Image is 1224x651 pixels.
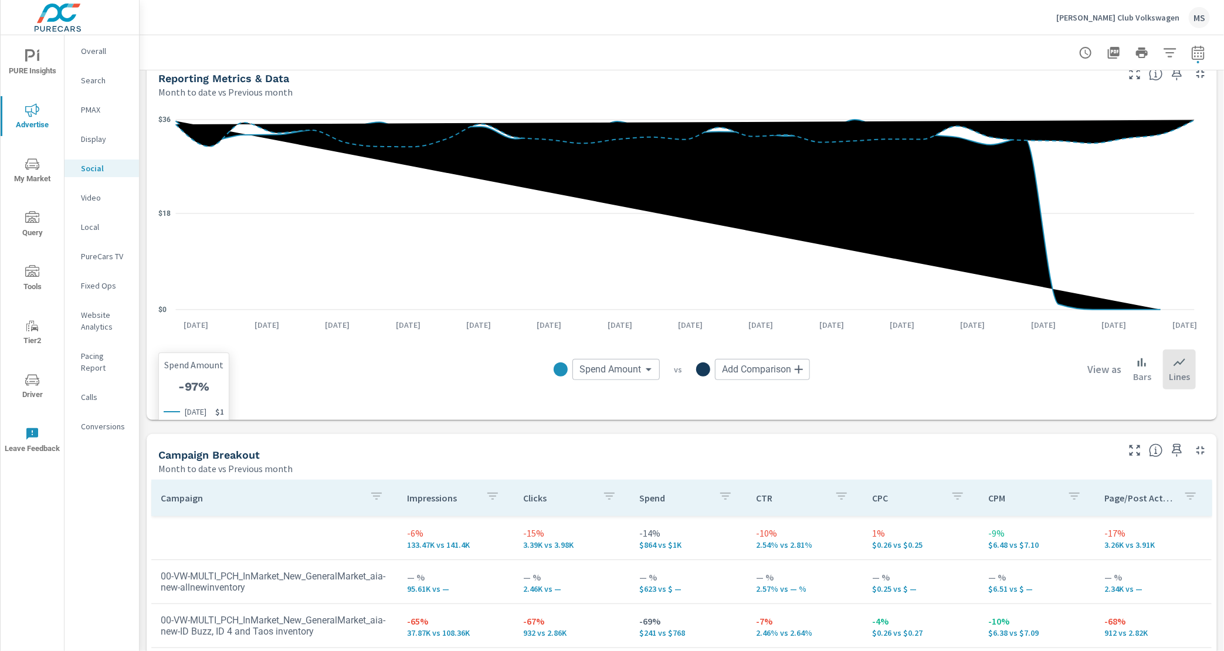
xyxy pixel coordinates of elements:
[158,72,289,84] h5: Reporting Metrics & Data
[4,211,60,240] span: Query
[81,104,130,116] p: PMAX
[407,614,504,628] p: -65%
[640,584,737,594] p: $623 vs $ —
[988,584,1086,594] p: $6.51 vs $ —
[164,358,223,372] p: Spend Amount
[151,561,398,602] td: 00-VW-MULTI_PCH_InMarket_New_GeneralMarket_aia-new-allnewinventory
[756,570,853,584] p: — %
[158,449,260,461] h5: Campaign Breakout
[988,628,1086,638] p: $6.38 vs $7.09
[1,35,64,467] div: nav menu
[756,492,825,504] p: CTR
[65,247,139,265] div: PureCars TV
[65,388,139,406] div: Calls
[4,427,60,456] span: Leave Feedback
[81,309,130,333] p: Website Analytics
[872,584,969,594] p: $0.25 vs $ —
[65,277,139,294] div: Fixed Ops
[4,103,60,132] span: Advertise
[1105,628,1202,638] p: 912 vs 2,818
[599,319,640,331] p: [DATE]
[185,406,206,418] p: [DATE]
[65,306,139,335] div: Website Analytics
[640,570,737,584] p: — %
[1168,441,1186,460] span: Save this to your personalized report
[1158,41,1182,65] button: Apply Filters
[407,492,476,504] p: Impressions
[1105,570,1202,584] p: — %
[1191,65,1210,83] button: Minimize Widget
[81,421,130,432] p: Conversions
[81,280,130,291] p: Fixed Ops
[4,49,60,78] span: PURE Insights
[1186,41,1210,65] button: Select Date Range
[640,526,737,540] p: -14%
[722,364,791,375] span: Add Comparison
[872,570,969,584] p: — %
[1191,441,1210,460] button: Minimize Widget
[215,406,224,417] p: $1
[65,418,139,435] div: Conversions
[881,319,923,331] p: [DATE]
[640,540,737,550] p: $864 vs $1,004
[81,250,130,262] p: PureCars TV
[81,133,130,145] p: Display
[1149,443,1163,457] span: This is a summary of Social performance results by campaign. Each column can be sorted.
[1105,526,1202,540] p: -17%
[756,526,853,540] p: -10%
[81,192,130,204] p: Video
[4,319,60,348] span: Tier2
[81,391,130,403] p: Calls
[579,364,641,375] span: Spend Amount
[407,570,504,584] p: — %
[523,628,621,638] p: 932 vs 2,858
[178,379,209,394] h4: -97%
[407,584,504,594] p: 95,605 vs —
[65,160,139,177] div: Social
[872,526,969,540] p: 1%
[756,628,853,638] p: 2.46% vs 2.64%
[523,614,621,628] p: -67%
[640,628,737,638] p: $241 vs $768
[407,628,504,638] p: 37,868 vs 108,355
[1105,492,1174,504] p: Page/Post Action
[4,373,60,402] span: Driver
[407,526,504,540] p: -6%
[1056,12,1179,23] p: [PERSON_NAME] Club Volkswagen
[65,347,139,377] div: Pacing Report
[65,189,139,206] div: Video
[1102,41,1125,65] button: "Export Report to PDF"
[1125,65,1144,83] button: Make Fullscreen
[988,570,1086,584] p: — %
[81,221,130,233] p: Local
[811,319,852,331] p: [DATE]
[988,540,1086,550] p: $6.48 vs $7.10
[1125,441,1144,460] button: Make Fullscreen
[158,116,171,124] text: $36
[1105,614,1202,628] p: -68%
[65,42,139,60] div: Overall
[640,614,737,628] p: -69%
[1023,319,1064,331] p: [DATE]
[756,584,853,594] p: 2.57% vs — %
[572,359,660,380] div: Spend Amount
[176,319,217,331] p: [DATE]
[246,319,287,331] p: [DATE]
[670,319,711,331] p: [DATE]
[523,492,592,504] p: Clicks
[1133,369,1151,384] p: Bars
[65,218,139,236] div: Local
[523,540,621,550] p: 3,388 vs 3,977
[407,540,504,550] p: 133,473 vs 141,396
[81,74,130,86] p: Search
[458,319,499,331] p: [DATE]
[756,614,853,628] p: -7%
[660,364,696,375] p: vs
[523,584,621,594] p: 2,456 vs —
[158,85,293,99] p: Month to date vs Previous month
[4,265,60,294] span: Tools
[151,605,398,646] td: 00-VW-MULTI_PCH_InMarket_New_GeneralMarket_aia-new-ID Buzz, ID 4 and Taos inventory
[1168,65,1186,83] span: Save this to your personalized report
[81,45,130,57] p: Overall
[65,72,139,89] div: Search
